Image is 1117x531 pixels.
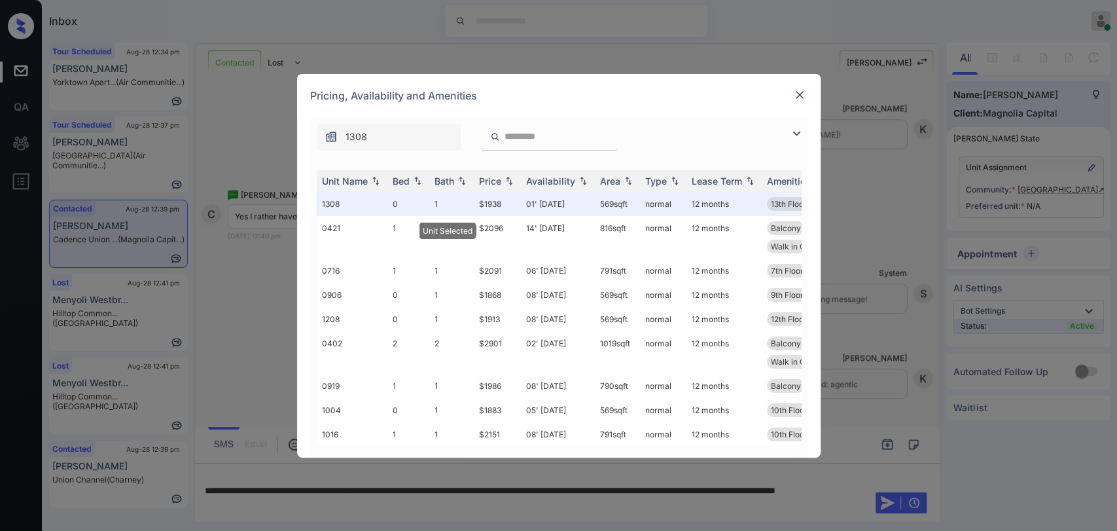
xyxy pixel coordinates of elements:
[322,175,368,187] div: Unit Name
[793,88,806,101] img: close
[317,192,387,216] td: 1308
[595,422,640,447] td: 791 sqft
[325,130,338,143] img: icon-zuma
[789,126,804,141] img: icon-zuma
[622,176,635,185] img: sorting
[686,259,762,283] td: 12 months
[640,307,686,331] td: normal
[771,381,801,391] span: Balcony
[429,283,474,307] td: 1
[640,398,686,422] td: normal
[429,331,474,374] td: 2
[429,216,474,259] td: 1
[346,130,367,144] span: 1308
[771,266,804,276] span: 7th Floor
[429,422,474,447] td: 1
[503,176,516,185] img: sorting
[429,398,474,422] td: 1
[521,374,595,398] td: 08' [DATE]
[692,175,742,187] div: Lease Term
[771,339,801,348] span: Balcony
[429,374,474,398] td: 1
[595,374,640,398] td: 790 sqft
[645,175,667,187] div: Type
[297,74,821,117] div: Pricing, Availability and Amenities
[686,422,762,447] td: 12 months
[743,176,756,185] img: sorting
[393,175,410,187] div: Bed
[317,259,387,283] td: 0716
[686,216,762,259] td: 12 months
[595,216,640,259] td: 816 sqft
[771,223,801,233] span: Balcony
[521,398,595,422] td: 05' [DATE]
[387,374,429,398] td: 1
[521,422,595,447] td: 08' [DATE]
[317,374,387,398] td: 0919
[595,259,640,283] td: 791 sqft
[771,430,807,439] span: 10th Floor
[474,331,521,374] td: $2901
[521,331,595,374] td: 02' [DATE]
[771,199,807,209] span: 13th Floor
[474,422,521,447] td: $2151
[595,283,640,307] td: 569 sqft
[640,283,686,307] td: normal
[640,374,686,398] td: normal
[474,307,521,331] td: $1913
[771,357,823,367] span: Walk in Closet
[595,307,640,331] td: 569 sqft
[317,283,387,307] td: 0906
[640,331,686,374] td: normal
[686,331,762,374] td: 12 months
[429,307,474,331] td: 1
[387,422,429,447] td: 1
[686,307,762,331] td: 12 months
[387,216,429,259] td: 1
[387,283,429,307] td: 0
[600,175,620,187] div: Area
[317,422,387,447] td: 1016
[640,259,686,283] td: normal
[369,176,382,185] img: sorting
[317,307,387,331] td: 1208
[490,131,500,143] img: icon-zuma
[521,259,595,283] td: 06' [DATE]
[317,216,387,259] td: 0421
[429,192,474,216] td: 1
[317,398,387,422] td: 1004
[387,259,429,283] td: 1
[771,290,804,300] span: 9th Floor
[595,192,640,216] td: 569 sqft
[429,259,474,283] td: 1
[771,242,823,251] span: Walk in Closet
[474,192,521,216] td: $1938
[640,192,686,216] td: normal
[317,331,387,374] td: 0402
[595,331,640,374] td: 1019 sqft
[640,216,686,259] td: normal
[411,176,424,185] img: sorting
[474,216,521,259] td: $2096
[387,331,429,374] td: 2
[526,175,575,187] div: Availability
[595,398,640,422] td: 569 sqft
[771,314,807,324] span: 12th Floor
[771,405,807,415] span: 10th Floor
[668,176,681,185] img: sorting
[640,422,686,447] td: normal
[387,307,429,331] td: 0
[576,176,590,185] img: sorting
[686,398,762,422] td: 12 months
[479,175,501,187] div: Price
[387,192,429,216] td: 0
[521,307,595,331] td: 08' [DATE]
[434,175,454,187] div: Bath
[767,175,811,187] div: Amenities
[521,283,595,307] td: 08' [DATE]
[521,216,595,259] td: 14' [DATE]
[686,192,762,216] td: 12 months
[474,374,521,398] td: $1986
[686,283,762,307] td: 12 months
[686,374,762,398] td: 12 months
